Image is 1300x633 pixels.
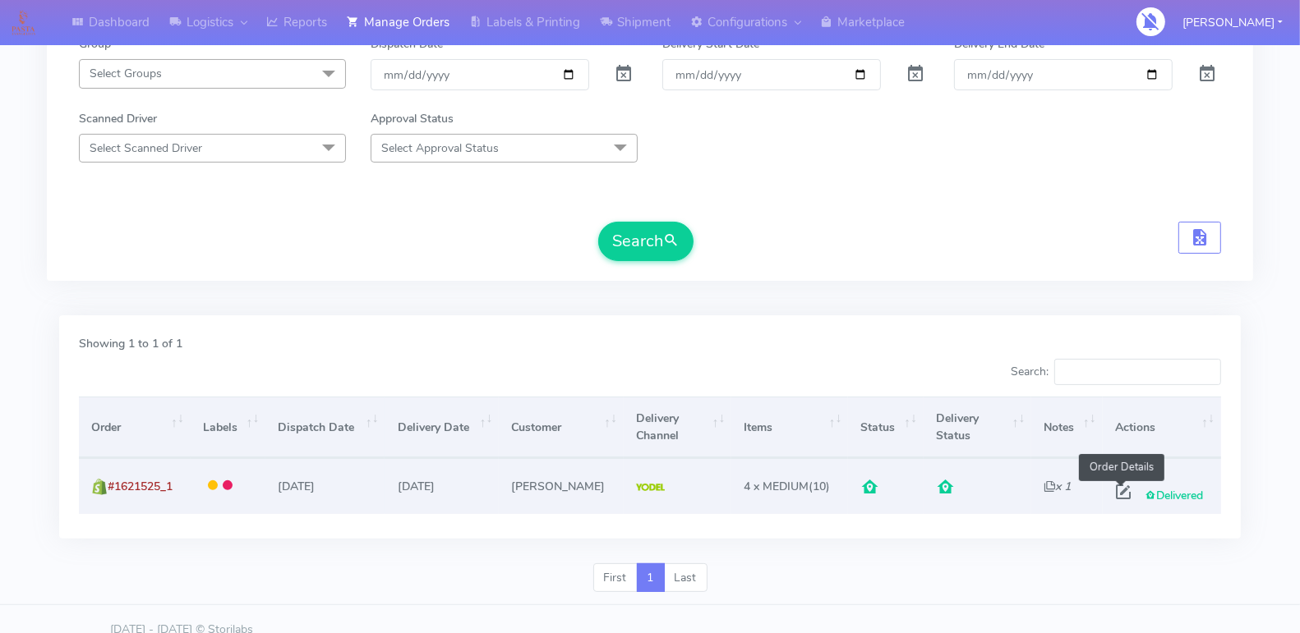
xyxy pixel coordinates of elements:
th: Notes: activate to sort column ascending [1031,397,1102,458]
span: Select Groups [90,66,162,81]
th: Status: activate to sort column ascending [848,397,924,458]
th: Items: activate to sort column ascending [731,397,848,458]
a: 1 [637,563,665,593]
button: [PERSON_NAME] [1170,6,1295,39]
i: x 1 [1044,479,1072,494]
th: Order: activate to sort column ascending [79,397,191,458]
td: [DATE] [265,458,385,513]
th: Delivery Channel: activate to sort column ascending [624,397,731,458]
td: [PERSON_NAME] [499,458,624,513]
th: Dispatch Date: activate to sort column ascending [265,397,385,458]
button: Search [598,222,694,261]
img: Yodel [636,484,665,492]
img: shopify.png [91,479,108,495]
input: Search: [1054,359,1221,385]
span: Delivered [1145,488,1203,503]
span: (10) [744,479,830,494]
th: Labels: activate to sort column ascending [191,397,266,458]
label: Showing 1 to 1 of 1 [79,335,182,352]
th: Customer: activate to sort column ascending [499,397,624,458]
label: Search: [1011,359,1221,385]
td: [DATE] [385,458,499,513]
th: Actions: activate to sort column ascending [1103,397,1221,458]
span: Select Scanned Driver [90,140,202,156]
th: Delivery Date: activate to sort column ascending [385,397,499,458]
label: Approval Status [371,110,454,127]
span: 4 x MEDIUM [744,479,809,494]
th: Delivery Status: activate to sort column ascending [924,397,1031,458]
label: Scanned Driver [79,110,157,127]
span: #1621525_1 [108,479,173,494]
span: Select Approval Status [381,140,499,156]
